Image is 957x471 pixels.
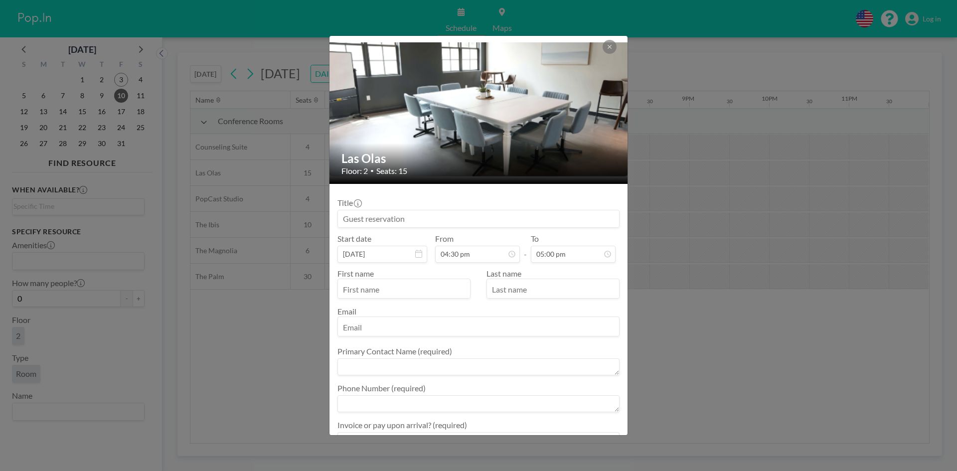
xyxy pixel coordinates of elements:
label: Title [337,198,361,208]
span: Floor: 2 [341,166,368,176]
label: Phone Number (required) [337,383,426,393]
label: Primary Contact Name (required) [337,346,452,356]
label: Email [337,307,356,316]
input: Guest reservation [338,210,619,227]
span: Seats: 15 [376,166,407,176]
h2: Las Olas [341,151,617,166]
span: - [524,237,527,259]
span: • [370,167,374,174]
label: To [531,234,539,244]
input: Last name [487,281,619,298]
label: Start date [337,234,371,244]
input: First name [338,281,470,298]
input: Email [338,319,619,336]
label: Last name [486,269,521,278]
label: First name [337,269,374,278]
label: Invoice or pay upon arrival? (required) [337,420,467,430]
label: From [435,234,454,244]
img: 537.png [329,42,629,177]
